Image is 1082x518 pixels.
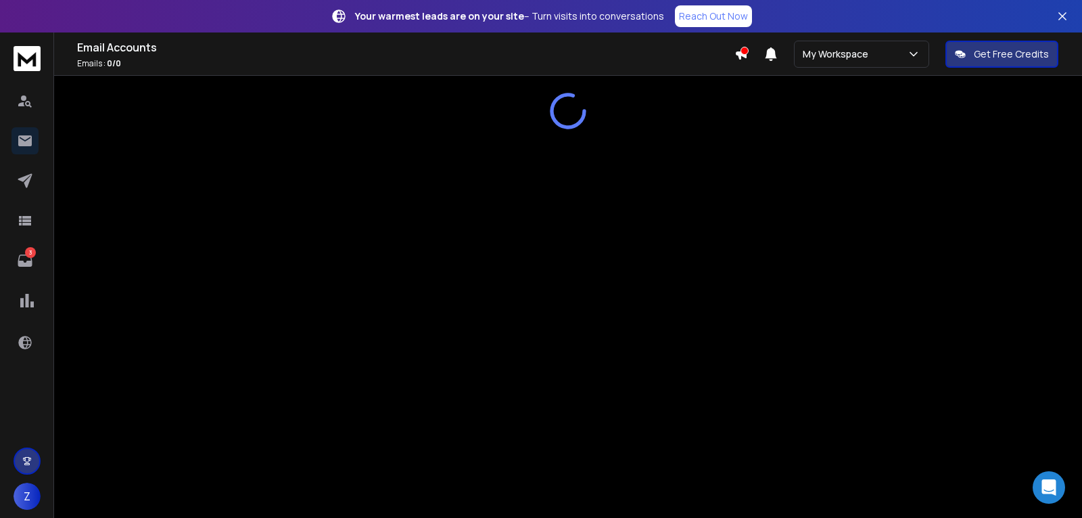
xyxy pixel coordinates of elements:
[679,9,748,23] p: Reach Out Now
[14,46,41,71] img: logo
[803,47,874,61] p: My Workspace
[14,483,41,510] button: Z
[675,5,752,27] a: Reach Out Now
[25,247,36,258] p: 3
[77,39,734,56] h1: Email Accounts
[11,247,39,274] a: 3
[77,58,734,69] p: Emails :
[945,41,1058,68] button: Get Free Credits
[355,9,664,23] p: – Turn visits into conversations
[355,9,524,22] strong: Your warmest leads are on your site
[974,47,1049,61] p: Get Free Credits
[107,58,121,69] span: 0 / 0
[1033,471,1065,504] div: Open Intercom Messenger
